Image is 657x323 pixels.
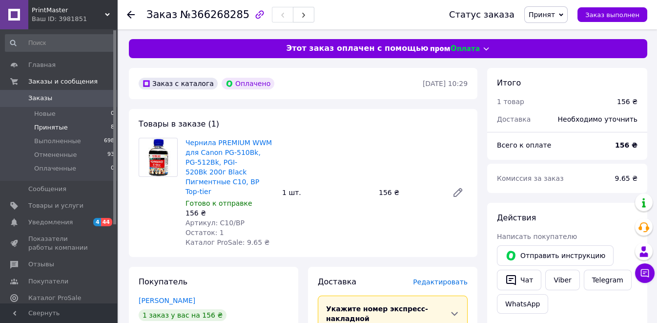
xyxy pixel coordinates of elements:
span: PrintMaster [32,6,105,15]
span: 9.65 ₴ [615,174,637,182]
span: Заказ выполнен [585,11,639,19]
span: 8 [111,123,114,132]
div: Оплачено [222,78,274,89]
input: Поиск [5,34,115,52]
a: Чернила PREMIUM WWM для Canon PG-510Bk, PG-512Bk, PGI-520Bk 200г Black Пигментные C10, BP Top-tier [185,139,272,195]
span: Показатели работы компании [28,235,90,252]
span: Укажите номер экспресс-накладной [326,305,428,323]
span: Доставка [318,277,356,286]
span: 698 [104,137,114,146]
span: Уведомления [28,218,73,227]
span: Оплаченные [34,164,76,173]
a: Редактировать [448,183,468,202]
span: Этот заказ оплачен с помощью [286,43,428,54]
span: Покупатель [139,277,187,286]
span: 4 [93,218,101,226]
span: Отмененные [34,151,77,159]
span: 0 [111,109,114,118]
span: Каталог ProSale [28,294,81,302]
div: 1 заказ у вас на 156 ₴ [139,309,226,321]
div: 1 шт. [278,186,375,199]
span: 1 товар [497,98,524,106]
span: 93 [107,151,114,159]
span: Написать покупателю [497,233,577,240]
button: Заказ выполнен [577,7,647,22]
span: Покупатели [28,277,68,286]
span: Всего к оплате [497,141,551,149]
span: Отзывы [28,260,54,269]
span: Действия [497,213,536,222]
img: Чернила PREMIUM WWM для Canon PG-510Bk, PG-512Bk, PGI-520Bk 200г Black Пигментные C10, BP Top-tier [145,138,170,176]
b: 156 ₴ [615,141,637,149]
span: 44 [101,218,112,226]
span: Сообщения [28,185,66,194]
span: Готово к отправке [185,199,252,207]
span: Главная [28,61,56,69]
button: Отправить инструкцию [497,245,614,266]
span: Редактировать [413,278,468,286]
div: Ваш ID: 3981851 [32,15,117,23]
span: Доставка [497,115,531,123]
span: №366268285 [180,9,249,21]
span: Заказы и сообщения [28,77,98,86]
a: WhatsApp [497,294,548,314]
a: [PERSON_NAME] [139,297,195,304]
button: Чат [497,270,541,290]
a: Telegram [584,270,632,290]
span: Комиссия за заказ [497,174,564,182]
div: Заказ с каталога [139,78,218,89]
button: Чат с покупателем [635,263,655,283]
span: 0 [111,164,114,173]
span: Товары в заказе (1) [139,119,219,129]
a: Viber [545,270,579,290]
span: Принятые [34,123,68,132]
div: 156 ₴ [375,186,444,199]
span: Принят [529,11,555,19]
div: Вернуться назад [127,10,135,20]
span: Итого [497,78,521,87]
span: Каталог ProSale: 9.65 ₴ [185,238,269,246]
time: [DATE] 10:29 [423,80,468,87]
span: Остаток: 1 [185,229,224,237]
span: Заказ [146,9,177,21]
span: Выполненные [34,137,81,146]
span: Новые [34,109,56,118]
span: Артикул: C10/BP [185,219,245,227]
div: 156 ₴ [617,97,637,107]
span: Товары и услуги [28,201,83,210]
div: 156 ₴ [185,208,274,218]
div: Необходимо уточнить [552,108,643,130]
span: Заказы [28,94,52,103]
div: Статус заказа [449,10,514,20]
